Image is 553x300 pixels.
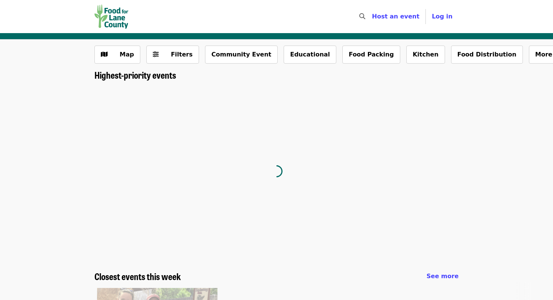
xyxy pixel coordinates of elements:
div: Closest events this week [88,271,465,282]
i: search icon [359,13,365,20]
button: Show map view [94,46,140,64]
span: Highest-priority events [94,68,176,81]
button: Educational [284,46,336,64]
button: Food Distribution [451,46,523,64]
a: Highest-priority events [94,70,176,81]
input: Search [370,8,376,26]
i: sliders-h icon [153,51,159,58]
button: Food Packing [342,46,400,64]
div: Highest-priority events [88,70,465,81]
a: Closest events this week [94,271,181,282]
a: See more [427,272,459,281]
img: Food for Lane County - Home [94,5,128,29]
button: Filters (0 selected) [146,46,199,64]
span: Closest events this week [94,270,181,283]
button: Log in [426,9,459,24]
span: Log in [432,13,453,20]
button: Community Event [205,46,278,64]
button: Kitchen [406,46,445,64]
span: Map [120,51,134,58]
span: Filters [171,51,193,58]
a: Host an event [372,13,419,20]
span: See more [427,273,459,280]
i: map icon [101,51,108,58]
